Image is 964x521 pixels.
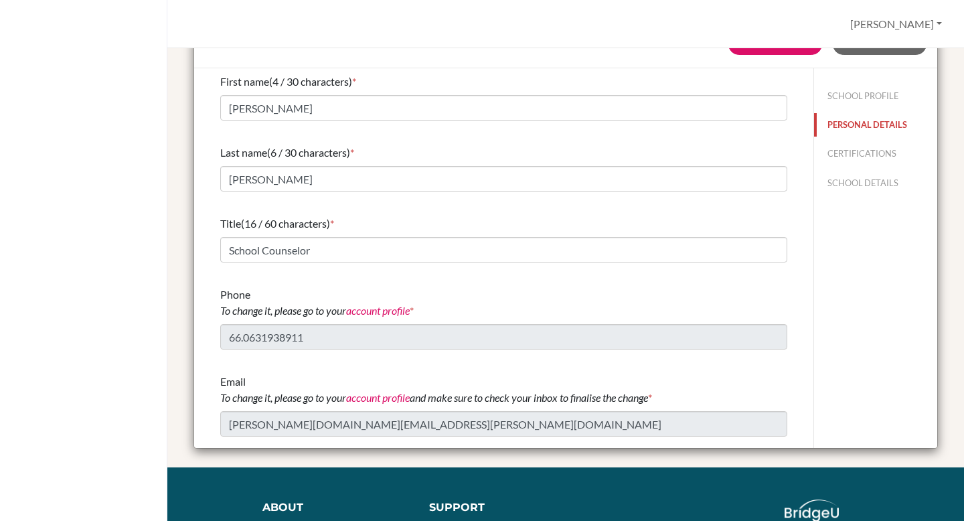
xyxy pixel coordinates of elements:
[814,84,937,108] button: SCHOOL PROFILE
[814,171,937,195] button: SCHOOL DETAILS
[220,75,269,88] span: First name
[267,146,350,159] span: (6 / 30 characters)
[844,11,948,37] button: [PERSON_NAME]
[814,142,937,165] button: CERTIFICATIONS
[241,217,330,230] span: (16 / 60 characters)
[220,146,267,159] span: Last name
[220,391,648,404] i: To change it, please go to your and make sure to check your inbox to finalise the change
[262,500,399,516] div: About
[346,391,410,404] a: account profile
[220,375,648,404] span: Email
[814,113,937,137] button: PERSONAL DETAILS
[220,304,410,317] i: To change it, please go to your
[269,75,352,88] span: (4 / 30 characters)
[346,304,410,317] a: account profile
[220,217,241,230] span: Title
[220,288,410,317] span: Phone
[429,500,553,516] div: Support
